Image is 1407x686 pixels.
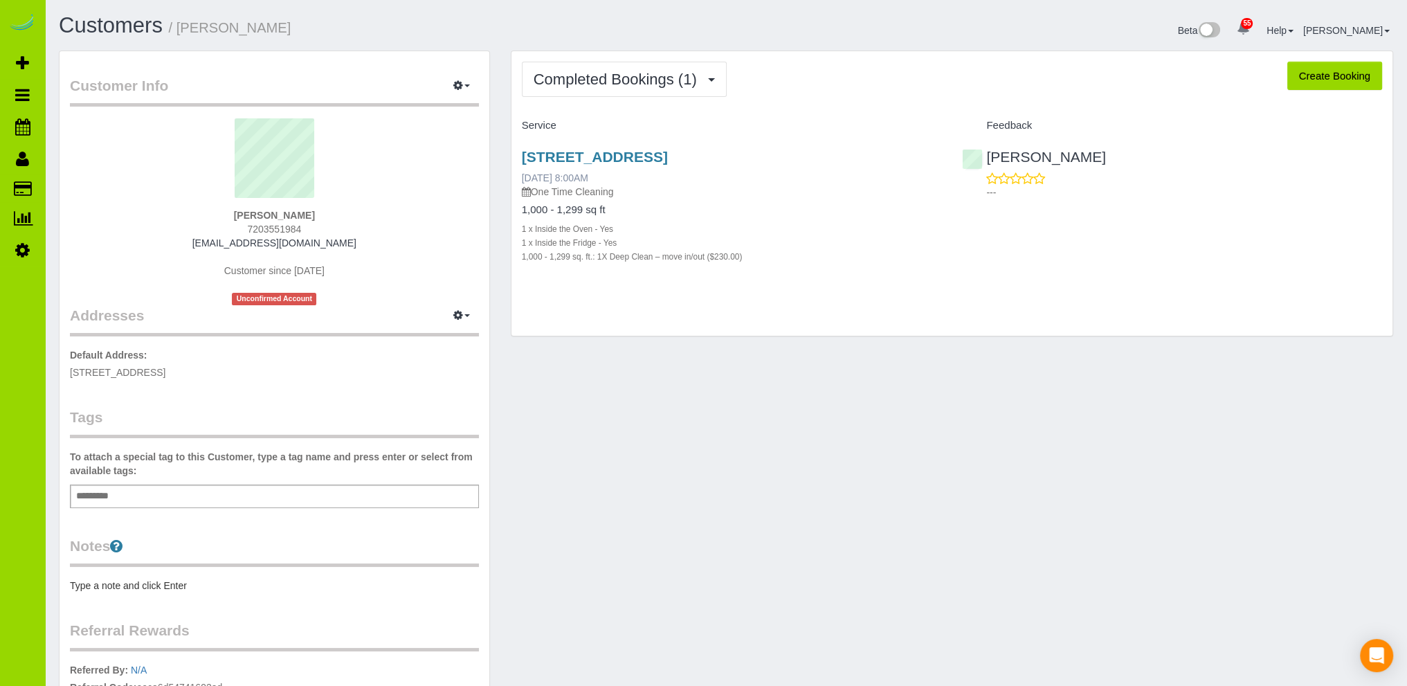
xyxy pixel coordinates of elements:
[522,204,942,216] h4: 1,000 - 1,299 sq ft
[522,252,743,262] small: 1,000 - 1,299 sq. ft.: 1X Deep Clean – move in/out ($230.00)
[70,407,479,438] legend: Tags
[522,120,942,132] h4: Service
[1287,62,1382,91] button: Create Booking
[70,450,479,478] label: To attach a special tag to this Customer, type a tag name and press enter or select from availabl...
[522,224,613,234] small: 1 x Inside the Oven - Yes
[962,149,1106,165] a: [PERSON_NAME]
[232,293,316,305] span: Unconfirmed Account
[522,149,668,165] a: [STREET_ADDRESS]
[522,62,727,97] button: Completed Bookings (1)
[986,186,1382,199] p: ---
[1267,25,1293,36] a: Help
[224,265,325,276] span: Customer since [DATE]
[8,14,36,33] img: Automaid Logo
[1241,18,1253,29] span: 55
[192,237,356,249] a: [EMAIL_ADDRESS][DOMAIN_NAME]
[59,13,163,37] a: Customers
[522,172,588,183] a: [DATE] 8:00AM
[962,120,1382,132] h4: Feedback
[1197,22,1220,40] img: New interface
[131,665,147,676] a: N/A
[1303,25,1390,36] a: [PERSON_NAME]
[169,20,291,35] small: / [PERSON_NAME]
[234,210,315,221] strong: [PERSON_NAME]
[1178,25,1221,36] a: Beta
[70,75,479,107] legend: Customer Info
[70,579,479,593] pre: Type a note and click Enter
[1360,639,1393,672] div: Open Intercom Messenger
[70,620,479,651] legend: Referral Rewards
[70,367,165,378] span: [STREET_ADDRESS]
[522,238,617,248] small: 1 x Inside the Fridge - Yes
[1230,14,1257,44] a: 55
[247,224,301,235] span: 7203551984
[534,71,704,88] span: Completed Bookings (1)
[70,536,479,567] legend: Notes
[70,663,128,677] label: Referred By:
[70,348,147,362] label: Default Address:
[522,185,942,199] p: One Time Cleaning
